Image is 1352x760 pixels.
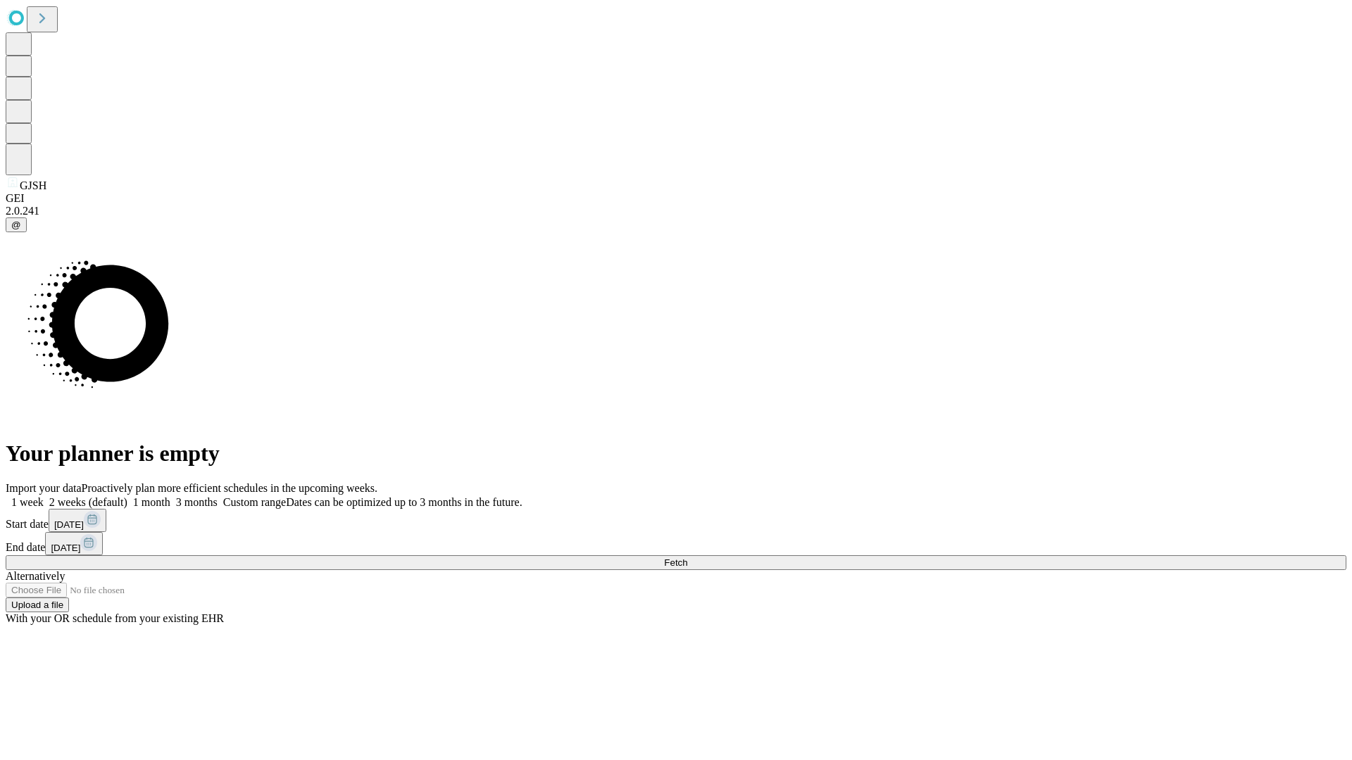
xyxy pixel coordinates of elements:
span: Fetch [664,557,687,568]
span: Dates can be optimized up to 3 months in the future. [286,496,522,508]
div: 2.0.241 [6,205,1346,217]
span: GJSH [20,179,46,191]
div: Start date [6,509,1346,532]
button: Fetch [6,555,1346,570]
span: @ [11,220,21,230]
span: Proactively plan more efficient schedules in the upcoming weeks. [82,482,377,494]
button: [DATE] [45,532,103,555]
span: Custom range [223,496,286,508]
div: GEI [6,192,1346,205]
span: 1 week [11,496,44,508]
button: [DATE] [49,509,106,532]
button: Upload a file [6,597,69,612]
span: 1 month [133,496,170,508]
span: 3 months [176,496,218,508]
span: [DATE] [51,543,80,553]
span: Alternatively [6,570,65,582]
h1: Your planner is empty [6,441,1346,467]
span: 2 weeks (default) [49,496,127,508]
button: @ [6,217,27,232]
span: Import your data [6,482,82,494]
span: With your OR schedule from your existing EHR [6,612,224,624]
div: End date [6,532,1346,555]
span: [DATE] [54,519,84,530]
